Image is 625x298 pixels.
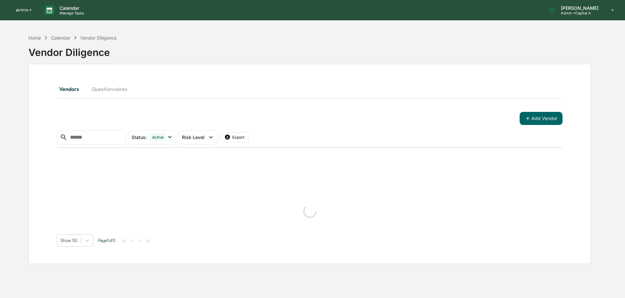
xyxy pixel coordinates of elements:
[28,35,41,41] div: Home
[57,81,86,97] button: Vendors
[120,238,128,243] button: |<
[51,35,70,41] div: Calendar
[556,5,602,11] p: [PERSON_NAME]
[16,9,31,12] img: logo
[132,134,147,140] span: Status :
[80,35,116,41] div: Vendor Diligence
[150,133,167,141] div: Active
[129,238,135,243] button: <
[54,11,87,15] p: Manage Tasks
[220,132,249,143] button: Export
[54,5,87,11] p: Calendar
[28,41,591,58] div: Vendor Diligence
[136,238,143,243] button: >
[57,81,562,97] div: secondary tabs example
[182,134,205,140] span: Risk Level
[144,238,152,243] button: >|
[86,81,133,97] button: Questionnaires
[98,238,116,243] span: Page 1 of 0
[520,112,562,125] button: Add Vendor
[556,11,602,15] p: Admin • Capital A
